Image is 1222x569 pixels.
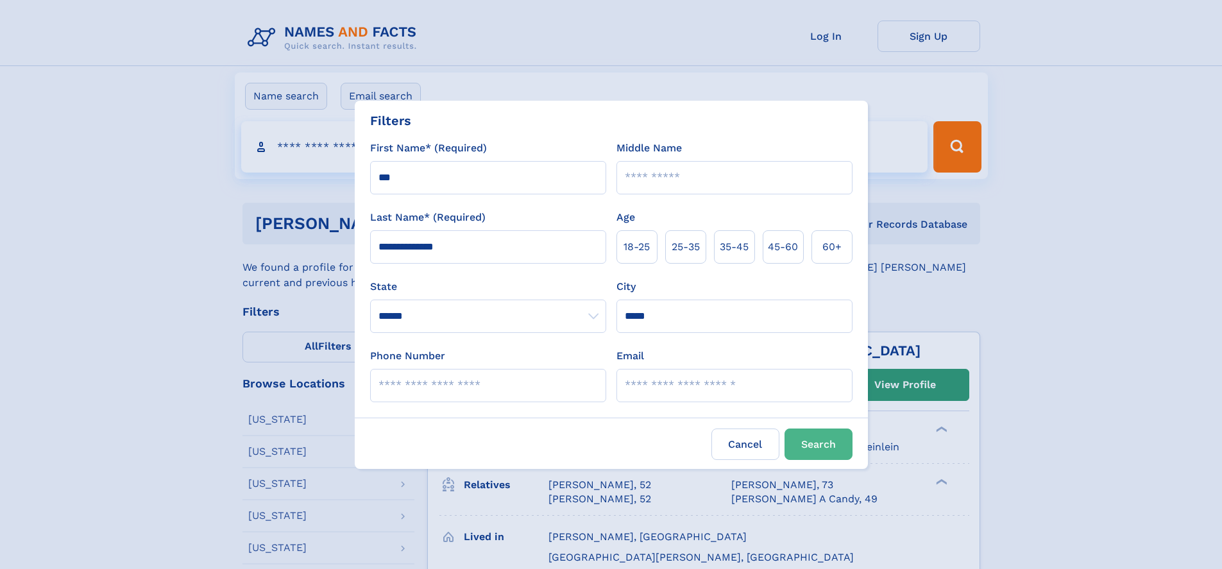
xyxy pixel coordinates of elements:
div: Filters [370,111,411,130]
label: Email [616,348,644,364]
label: Phone Number [370,348,445,364]
label: Cancel [711,429,779,460]
span: 25‑35 [672,239,700,255]
label: Middle Name [616,140,682,156]
label: State [370,279,606,294]
label: Last Name* (Required) [370,210,486,225]
label: First Name* (Required) [370,140,487,156]
span: 18‑25 [624,239,650,255]
button: Search [785,429,853,460]
span: 60+ [822,239,842,255]
label: Age [616,210,635,225]
span: 45‑60 [768,239,798,255]
span: 35‑45 [720,239,749,255]
label: City [616,279,636,294]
